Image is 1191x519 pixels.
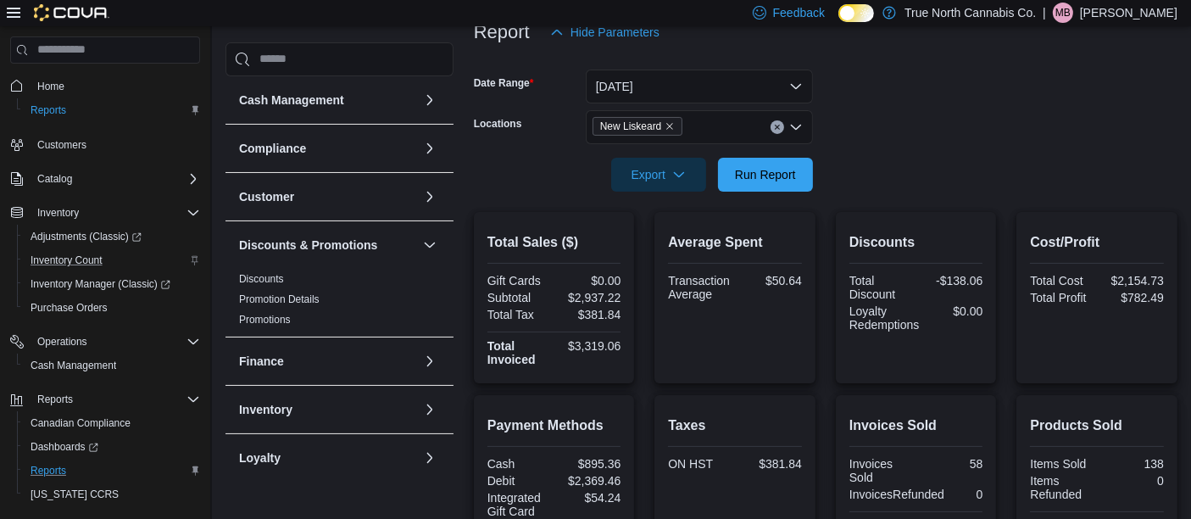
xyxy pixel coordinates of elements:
[474,117,522,131] label: Locations
[420,90,440,110] button: Cash Management
[24,413,200,433] span: Canadian Compliance
[668,457,732,471] div: ON HST
[31,76,71,97] a: Home
[904,3,1036,23] p: True North Cannabis Co.
[1030,474,1094,501] div: Items Refunded
[849,232,983,253] h2: Discounts
[487,339,536,366] strong: Total Invoiced
[239,293,320,306] span: Promotion Details
[1080,3,1177,23] p: [PERSON_NAME]
[24,437,105,457] a: Dashboards
[239,313,291,326] span: Promotions
[1030,457,1094,471] div: Items Sold
[718,158,813,192] button: Run Report
[838,4,874,22] input: Dark Mode
[3,74,207,98] button: Home
[920,274,983,287] div: -$138.06
[1053,3,1073,23] div: Michael Baingo
[1030,274,1094,287] div: Total Cost
[593,117,683,136] span: New Liskeard
[621,158,696,192] span: Export
[849,274,913,301] div: Total Discount
[24,226,200,247] span: Adjustments (Classic)
[789,120,803,134] button: Open list of options
[24,274,177,294] a: Inventory Manager (Classic)
[239,188,416,205] button: Customer
[951,488,982,501] div: 0
[239,237,416,254] button: Discounts & Promotions
[920,457,983,471] div: 58
[3,132,207,157] button: Customers
[17,98,207,122] button: Reports
[420,351,440,371] button: Finance
[24,298,200,318] span: Purchase Orders
[17,225,207,248] a: Adjustments (Classic)
[849,488,944,501] div: InvoicesRefunded
[849,416,983,436] h2: Invoices Sold
[838,22,839,23] span: Dark Mode
[487,308,551,321] div: Total Tax
[239,449,281,466] h3: Loyalty
[543,15,666,49] button: Hide Parameters
[487,291,551,304] div: Subtotal
[239,273,284,285] a: Discounts
[239,449,416,466] button: Loyalty
[600,118,662,135] span: New Liskeard
[558,291,621,304] div: $2,937.22
[239,188,294,205] h3: Customer
[31,301,108,315] span: Purchase Orders
[24,250,200,271] span: Inventory Count
[24,355,123,376] a: Cash Management
[31,169,200,189] span: Catalog
[225,269,454,337] div: Discounts & Promotions
[17,411,207,435] button: Canadian Compliance
[37,335,87,349] span: Operations
[37,80,64,93] span: Home
[17,296,207,320] button: Purchase Orders
[1100,457,1164,471] div: 138
[31,230,142,243] span: Adjustments (Classic)
[771,120,784,134] button: Clear input
[17,272,207,296] a: Inventory Manager (Classic)
[558,274,621,287] div: $0.00
[239,353,416,370] button: Finance
[3,167,207,191] button: Catalog
[31,332,200,352] span: Operations
[738,274,802,287] div: $50.64
[239,401,292,418] h3: Inventory
[24,484,125,505] a: [US_STATE] CCRS
[24,100,200,120] span: Reports
[31,75,200,97] span: Home
[24,226,148,247] a: Adjustments (Classic)
[24,355,200,376] span: Cash Management
[420,448,440,468] button: Loyalty
[239,353,284,370] h3: Finance
[586,70,813,103] button: [DATE]
[1030,232,1164,253] h2: Cost/Profit
[31,169,79,189] button: Catalog
[239,293,320,305] a: Promotion Details
[31,389,200,410] span: Reports
[31,203,200,223] span: Inventory
[17,354,207,377] button: Cash Management
[17,459,207,483] button: Reports
[487,474,551,488] div: Debit
[17,483,207,506] button: [US_STATE] CCRS
[239,92,416,109] button: Cash Management
[474,22,530,42] h3: Report
[239,140,306,157] h3: Compliance
[37,138,86,152] span: Customers
[239,92,344,109] h3: Cash Management
[3,330,207,354] button: Operations
[239,401,416,418] button: Inventory
[24,484,200,505] span: Washington CCRS
[34,4,109,21] img: Cova
[558,491,621,505] div: $54.24
[31,389,80,410] button: Reports
[24,460,73,481] a: Reports
[239,237,377,254] h3: Discounts & Promotions
[558,457,621,471] div: $895.36
[37,172,72,186] span: Catalog
[558,474,621,488] div: $2,369.46
[773,4,825,21] span: Feedback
